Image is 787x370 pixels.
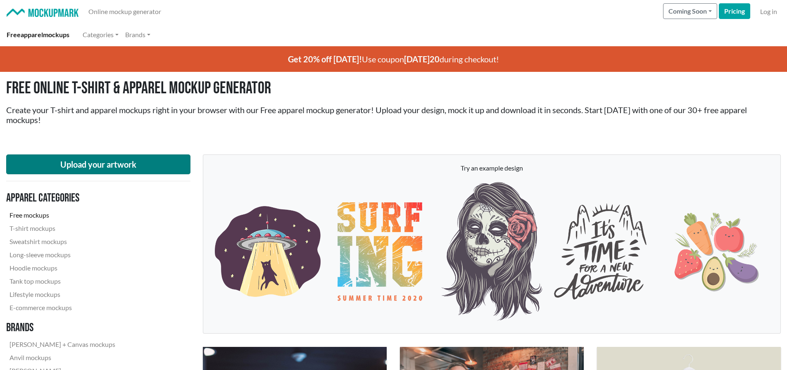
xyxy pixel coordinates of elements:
a: Pricing [719,3,750,19]
span: [DATE]20 [404,54,440,64]
a: Lifestyle mockups [6,288,119,301]
h3: Apparel categories [6,191,119,205]
a: Online mockup generator [85,3,164,20]
a: Log in [757,3,780,20]
p: Try an example design [212,163,772,173]
a: Sweatshirt mockups [6,235,119,248]
a: Brands [122,26,154,43]
a: Free mockups [6,209,119,222]
a: Hoodie mockups [6,261,119,275]
a: Long-sleeve mockups [6,248,119,261]
h1: Free Online T-shirt & Apparel Mockup Generator [6,78,781,98]
h2: Create your T-shirt and apparel mockups right in your browser with our Free apparel mockup genera... [6,105,781,125]
a: Categories [79,26,122,43]
img: Mockup Mark [7,9,78,17]
p: Use coupon during checkout! [164,46,623,72]
a: Freeapparelmockups [3,26,73,43]
button: Upload your artwork [6,154,190,174]
a: Tank top mockups [6,275,119,288]
a: Anvil mockups [6,351,119,364]
span: Get 20% off [DATE]! [288,54,362,64]
a: E-commerce mockups [6,301,119,314]
a: T-shirt mockups [6,222,119,235]
h3: Brands [6,321,119,335]
a: [PERSON_NAME] + Canvas mockups [6,338,119,351]
span: apparel [21,31,43,38]
button: Coming Soon [663,3,717,19]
